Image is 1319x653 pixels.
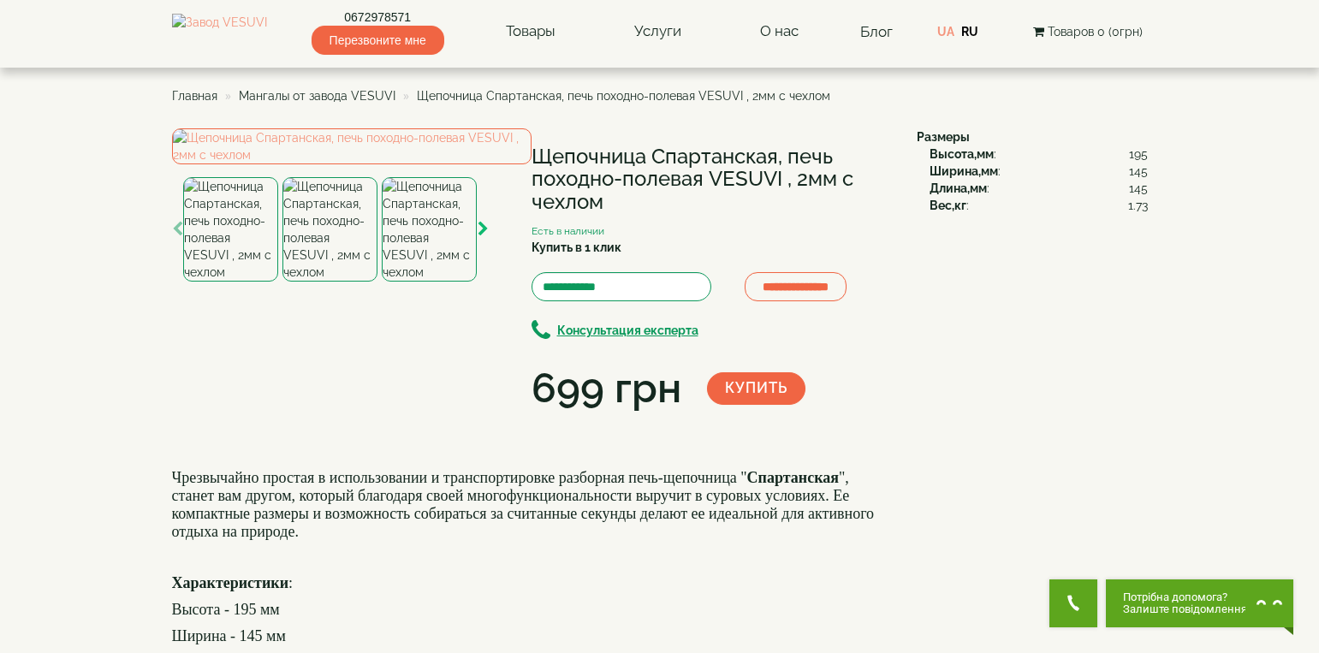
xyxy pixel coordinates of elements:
[743,12,816,51] a: О нас
[917,130,970,144] b: Размеры
[557,324,698,337] b: Консультация експерта
[1129,145,1148,163] span: 195
[1028,22,1148,41] button: Товаров 0 (0грн)
[860,23,893,40] a: Блог
[172,469,875,539] font: Чрезвычайно простая в использовании и транспортировке разборная печь-щепочница " ", станет вам др...
[172,574,289,591] b: Характеристики
[172,89,217,103] a: Главная
[382,177,477,282] img: Щепочница Спартанская, печь походно-полевая VESUVI , 2мм с чехлом
[930,181,987,195] b: Длина,мм
[417,89,830,103] span: Щепочница Спартанская, печь походно-полевая VESUVI , 2мм с чехлом
[489,12,573,51] a: Товары
[172,627,286,644] font: Ширина - 145 мм
[747,469,839,486] b: Спартанская
[1129,163,1148,180] span: 145
[1123,603,1247,615] span: Залиште повідомлення
[937,25,954,39] a: UA
[312,26,444,55] span: Перезвоните мне
[930,199,966,212] b: Вес,кг
[930,197,1148,214] div: :
[172,574,294,591] font: :
[172,14,267,50] img: Завод VESUVI
[1123,591,1247,603] span: Потрібна допомога?
[707,372,805,405] button: Купить
[930,145,1148,163] div: :
[1128,197,1148,214] span: 1.73
[532,145,891,213] h1: Щепочница Спартанская, печь походно-полевая VESUVI , 2мм с чехлом
[617,12,698,51] a: Услуги
[930,147,994,161] b: Высота,мм
[532,359,681,418] div: 699 грн
[532,225,604,237] small: Есть в наличии
[172,128,532,164] img: Щепочница Спартанская, печь походно-полевая VESUVI , 2мм с чехлом
[312,9,444,26] a: 0672978571
[1049,579,1097,627] button: Get Call button
[239,89,395,103] a: Мангалы от завода VESUVI
[532,239,621,256] label: Купить в 1 клик
[282,177,377,282] img: Щепочница Спартанская, печь походно-полевая VESUVI , 2мм с чехлом
[930,180,1148,197] div: :
[183,177,278,282] img: Щепочница Спартанская, печь походно-полевая VESUVI , 2мм с чехлом
[1129,180,1148,197] span: 145
[1048,25,1143,39] span: Товаров 0 (0грн)
[930,163,1148,180] div: :
[1106,579,1293,627] button: Chat button
[172,601,280,618] font: Высота - 195 мм
[930,164,998,178] b: Ширина,мм
[961,25,978,39] a: RU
